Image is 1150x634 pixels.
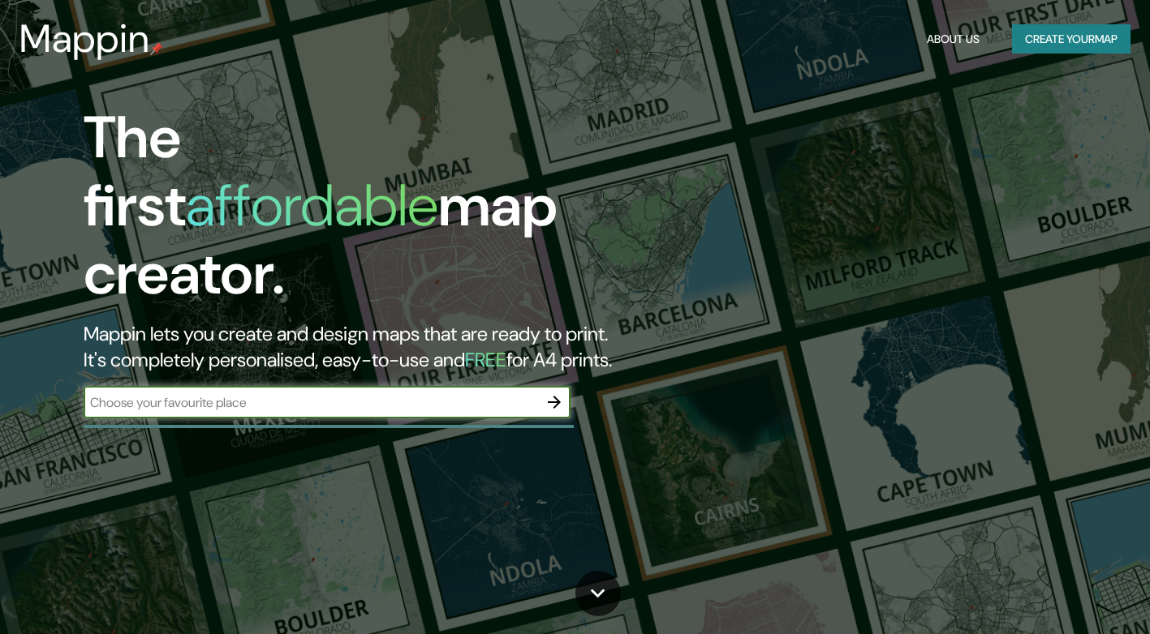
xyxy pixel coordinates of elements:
input: Choose your favourite place [84,393,538,412]
h5: FREE [465,347,506,372]
h1: The first map creator. [84,104,659,321]
button: About Us [920,24,986,54]
h3: Mappin [19,16,150,62]
h1: affordable [186,168,438,243]
h2: Mappin lets you create and design maps that are ready to print. It's completely personalised, eas... [84,321,659,373]
button: Create yourmap [1012,24,1131,54]
img: mappin-pin [150,42,163,55]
